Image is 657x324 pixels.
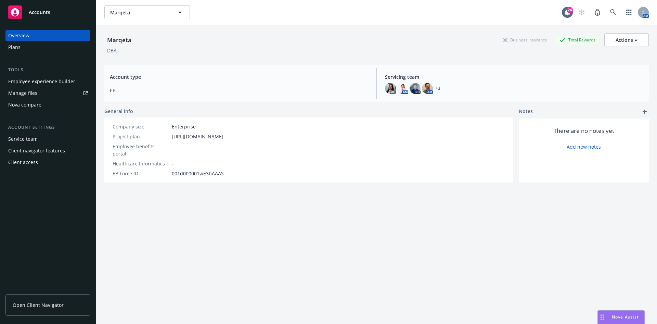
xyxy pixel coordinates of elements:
[519,108,533,116] span: Notes
[598,311,606,324] div: Drag to move
[622,5,636,19] a: Switch app
[422,83,433,94] img: photo
[597,310,645,324] button: Nova Assist
[104,36,134,45] div: Marqeta
[8,42,21,53] div: Plans
[5,30,90,41] a: Overview
[8,99,41,110] div: Nova compare
[397,83,408,94] img: photo
[436,86,440,90] a: +3
[385,83,396,94] img: photo
[5,157,90,168] a: Client access
[5,88,90,99] a: Manage files
[8,88,37,99] div: Manage files
[104,5,190,19] button: Marqeta
[556,36,599,44] div: Total Rewards
[567,143,601,150] a: Add new notes
[500,36,551,44] div: Business Insurance
[172,170,224,177] span: 001d000001wE3bAAAS
[5,145,90,156] a: Client navigator features
[616,34,637,47] div: Actions
[8,157,38,168] div: Client access
[554,127,614,135] span: There are no notes yet
[110,87,368,94] span: EB
[13,301,64,309] span: Open Client Navigator
[113,143,169,157] div: Employee benefits portal
[172,133,223,140] a: [URL][DOMAIN_NAME]
[8,30,29,41] div: Overview
[410,83,421,94] img: photo
[172,147,173,154] span: -
[8,145,65,156] div: Client navigator features
[172,123,196,130] span: Enterprise
[5,134,90,145] a: Service team
[567,7,573,13] div: 24
[172,160,173,167] span: -
[5,124,90,131] div: Account settings
[5,66,90,73] div: Tools
[604,33,649,47] button: Actions
[8,76,75,87] div: Employee experience builder
[113,123,169,130] div: Company size
[104,108,133,115] span: General info
[110,73,368,80] span: Account type
[575,5,589,19] a: Start snowing
[113,160,169,167] div: Healthcare Informatics
[385,73,643,80] span: Servicing team
[107,47,120,54] div: DBA: -
[113,170,169,177] div: EB Force ID
[591,5,604,19] a: Report a Bug
[113,133,169,140] div: Project plan
[5,3,90,22] a: Accounts
[8,134,38,145] div: Service team
[29,10,50,15] span: Accounts
[110,9,169,16] span: Marqeta
[5,76,90,87] a: Employee experience builder
[5,42,90,53] a: Plans
[641,108,649,116] a: add
[5,99,90,110] a: Nova compare
[606,5,620,19] a: Search
[612,314,639,320] span: Nova Assist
